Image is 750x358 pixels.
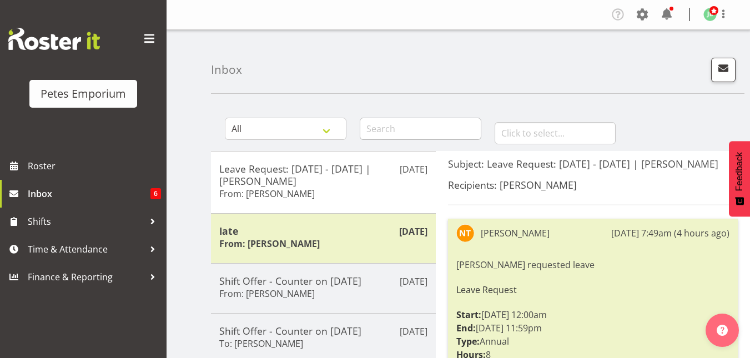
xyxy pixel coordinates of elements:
h5: Recipients: [PERSON_NAME] [448,179,738,191]
h5: Leave Request: [DATE] - [DATE] | [PERSON_NAME] [219,163,427,187]
h4: Inbox [211,63,242,76]
strong: Type: [456,335,480,347]
span: Shifts [28,213,144,230]
strong: Start: [456,309,481,321]
span: 6 [150,188,161,199]
h6: To: [PERSON_NAME] [219,338,303,349]
div: [DATE] 7:49am (4 hours ago) [611,226,729,240]
p: [DATE] [399,225,427,238]
h5: Shift Offer - Counter on [DATE] [219,275,427,287]
button: Feedback - Show survey [729,141,750,216]
span: Roster [28,158,161,174]
strong: End: [456,322,476,334]
h5: Shift Offer - Counter on [DATE] [219,325,427,337]
span: Inbox [28,185,150,202]
h5: late [219,225,427,237]
div: [PERSON_NAME] [481,226,550,240]
input: Search [360,118,481,140]
h6: From: [PERSON_NAME] [219,288,315,299]
p: [DATE] [400,325,427,338]
span: Feedback [734,152,744,191]
img: nicole-thomson8388.jpg [456,224,474,242]
h6: From: [PERSON_NAME] [219,188,315,199]
p: [DATE] [400,275,427,288]
img: Rosterit website logo [8,28,100,50]
h6: Leave Request [456,285,729,295]
h6: From: [PERSON_NAME] [219,238,320,249]
span: Finance & Reporting [28,269,144,285]
div: Petes Emporium [41,85,126,102]
img: jodine-bunn132.jpg [703,8,717,21]
input: Click to select... [495,122,616,144]
span: Time & Attendance [28,241,144,258]
img: help-xxl-2.png [717,325,728,336]
p: [DATE] [400,163,427,176]
h5: Subject: Leave Request: [DATE] - [DATE] | [PERSON_NAME] [448,158,738,170]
